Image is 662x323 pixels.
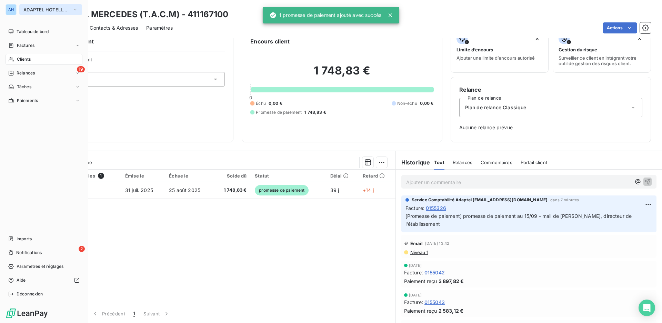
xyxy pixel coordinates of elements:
span: +14 j [363,187,374,193]
span: Plan de relance Classique [465,104,526,111]
span: Facture : [404,299,423,306]
span: Gestion du risque [559,47,597,52]
span: 25 août 2025 [169,187,200,193]
span: 31 juil. 2025 [125,187,153,193]
span: Aide [17,277,26,283]
div: 1 promesse de paiement ajouté avec succès [270,9,381,21]
div: AH [6,4,17,15]
span: 0 [249,95,252,100]
span: dans 7 minutes [550,198,579,202]
span: 2 583,12 € [439,307,464,314]
span: 0155043 [424,299,445,306]
span: Limite d’encours [457,47,493,52]
span: Imports [17,236,32,242]
span: 1 748,83 € [217,187,247,194]
span: Notifications [16,250,42,256]
h6: Encours client [250,37,290,46]
button: Précédent [88,306,129,321]
span: 0155042 [424,269,445,276]
span: Tout [434,160,444,165]
span: [DATE] 13:42 [425,241,449,245]
span: Déconnexion [17,291,43,297]
span: [DATE] [409,293,422,297]
span: 19 [77,66,85,72]
span: Portail client [521,160,547,165]
h6: Historique [396,158,430,166]
div: Échue le [169,173,209,179]
span: Non-échu [397,100,417,107]
div: Émise le [125,173,161,179]
span: Email [410,241,423,246]
span: Paramètres [146,24,173,31]
button: Actions [603,22,637,33]
span: Promesse de paiement [256,109,302,115]
span: 0,00 € [420,100,434,107]
div: Statut [255,173,322,179]
h6: Informations client [42,37,225,46]
span: Paiements [17,98,38,104]
span: Niveau 1 [410,250,428,255]
span: Paiement reçu [404,277,437,285]
span: Relances [453,160,472,165]
h2: 1 748,83 € [250,64,433,84]
span: 0155326 [426,204,446,212]
span: promesse de paiement [255,185,309,195]
span: Contacts & Adresses [90,24,138,31]
span: Ajouter une limite d’encours autorisé [457,55,535,61]
span: Relances [17,70,35,76]
a: Aide [6,275,82,286]
h6: Relance [459,85,642,94]
span: 2 [79,246,85,252]
span: 39 j [330,187,339,193]
span: [DATE] [409,263,422,268]
button: Gestion du risqueSurveiller ce client en intégrant votre outil de gestion des risques client. [553,29,651,73]
span: Clients [17,56,31,62]
button: 1 [129,306,139,321]
span: Propriétés Client [56,57,225,67]
div: Délai [330,173,354,179]
span: Facture : [404,269,423,276]
span: Paramètres et réglages [17,263,63,270]
div: Retard [363,173,391,179]
h3: HOTEL MERCEDES (T.A.C.M) - 411167100 [61,8,228,21]
span: Surveiller ce client en intégrant votre outil de gestion des risques client. [559,55,645,66]
span: Tâches [17,84,31,90]
span: Aucune relance prévue [459,124,642,131]
span: Service Comptabilité Adaptel [EMAIL_ADDRESS][DOMAIN_NAME] [412,197,548,203]
span: Tableau de bord [17,29,49,35]
button: Suivant [139,306,174,321]
span: ADAPTEL HOTELLERIE [23,7,70,12]
span: Commentaires [481,160,512,165]
span: Échu [256,100,266,107]
span: 1 [98,173,104,179]
div: Solde dû [217,173,247,179]
span: Factures [17,42,34,49]
span: 1 [133,310,135,317]
span: 1 748,83 € [304,109,326,115]
span: 3 897,82 € [439,277,464,285]
span: Paiement reçu [404,307,437,314]
button: Limite d’encoursAjouter une limite d’encours autorisé [451,29,549,73]
img: Logo LeanPay [6,308,48,319]
span: [Promesse de paiement] promesse de paiement au 15/09 - mail de [PERSON_NAME], directeur de l'étab... [405,213,633,227]
span: 0,00 € [269,100,282,107]
div: Open Intercom Messenger [639,300,655,316]
span: Facture : [405,204,424,212]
